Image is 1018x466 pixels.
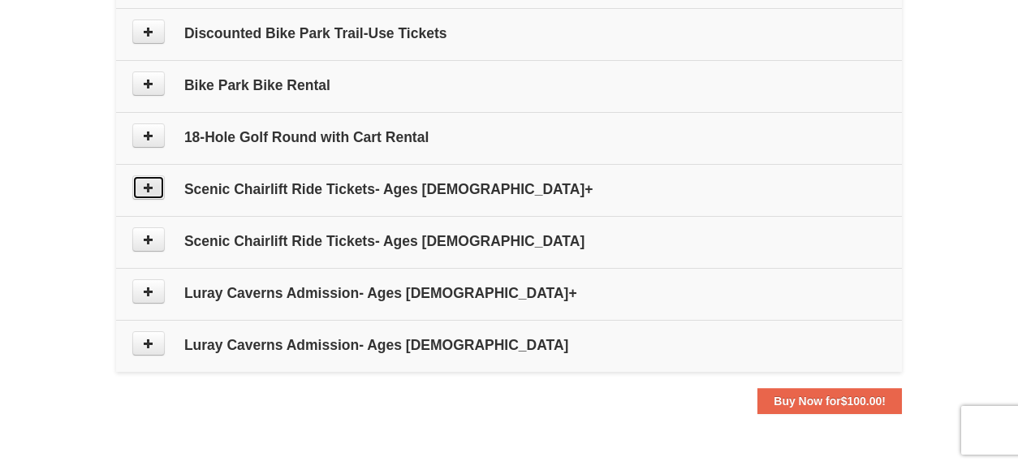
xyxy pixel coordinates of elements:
[132,25,886,41] h4: Discounted Bike Park Trail-Use Tickets
[757,388,902,414] button: Buy Now for$100.00!
[132,77,886,93] h4: Bike Park Bike Rental
[841,395,882,408] span: $100.00
[774,395,886,408] strong: Buy Now for !
[132,233,886,249] h4: Scenic Chairlift Ride Tickets- Ages [DEMOGRAPHIC_DATA]
[132,181,886,197] h4: Scenic Chairlift Ride Tickets- Ages [DEMOGRAPHIC_DATA]+
[132,337,886,353] h4: Luray Caverns Admission- Ages [DEMOGRAPHIC_DATA]
[132,129,886,145] h4: 18-Hole Golf Round with Cart Rental
[132,285,886,301] h4: Luray Caverns Admission- Ages [DEMOGRAPHIC_DATA]+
